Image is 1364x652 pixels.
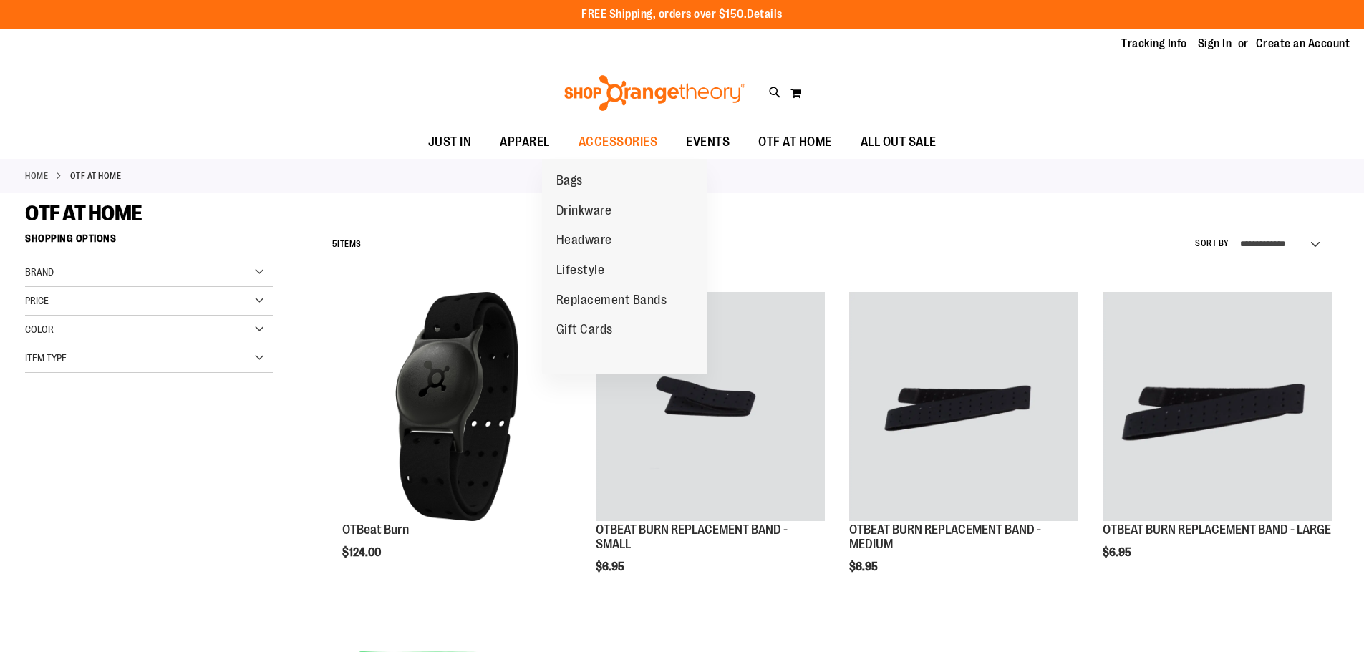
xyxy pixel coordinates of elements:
[500,126,550,158] span: APPAREL
[562,75,748,111] img: Shop Orangetheory
[596,560,627,573] span: $6.95
[1103,292,1332,521] img: OTBEAT BURN REPLACEMENT BAND - LARGE
[596,522,788,551] a: OTBEAT BURN REPLACEMENT BAND - SMALL
[581,6,783,23] p: FREE Shipping, orders over $150.
[1103,292,1332,523] a: OTBEAT BURN REPLACEMENT BAND - LARGE
[556,263,605,281] span: Lifestyle
[849,292,1078,523] a: OTBEAT BURN REPLACEMENT BAND - MEDIUM
[849,522,1041,551] a: OTBEAT BURN REPLACEMENT BAND - MEDIUM
[342,292,571,523] a: Main view of OTBeat Burn 6.0-C
[332,233,362,256] h2: Items
[686,126,730,158] span: EVENTS
[849,292,1078,521] img: OTBEAT BURN REPLACEMENT BAND - MEDIUM
[556,203,612,221] span: Drinkware
[1103,522,1331,537] a: OTBEAT BURN REPLACEMENT BAND - LARGE
[1256,36,1350,52] a: Create an Account
[25,323,54,335] span: Color
[25,295,49,306] span: Price
[861,126,937,158] span: ALL OUT SALE
[342,522,409,537] a: OTBeat Burn
[1103,546,1133,559] span: $6.95
[596,292,825,523] a: OTBEAT BURN REPLACEMENT BAND - SMALL
[556,233,612,250] span: Headware
[332,239,338,249] span: 5
[25,352,67,364] span: Item Type
[556,173,583,191] span: Bags
[1195,238,1229,250] label: Sort By
[25,266,54,278] span: Brand
[556,322,613,340] span: Gift Cards
[556,293,667,311] span: Replacement Bands
[1121,36,1187,52] a: Tracking Info
[758,126,832,158] span: OTF AT HOME
[25,170,48,183] a: Home
[1095,285,1339,595] div: product
[747,8,783,21] a: Details
[1198,36,1232,52] a: Sign In
[25,226,273,258] strong: Shopping Options
[842,285,1085,609] div: product
[70,170,122,183] strong: OTF AT HOME
[589,285,832,609] div: product
[596,292,825,521] img: OTBEAT BURN REPLACEMENT BAND - SMALL
[428,126,472,158] span: JUST IN
[579,126,658,158] span: ACCESSORIES
[342,292,571,521] img: Main view of OTBeat Burn 6.0-C
[335,285,579,595] div: product
[849,560,880,573] span: $6.95
[342,546,383,559] span: $124.00
[25,201,142,225] span: OTF AT HOME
